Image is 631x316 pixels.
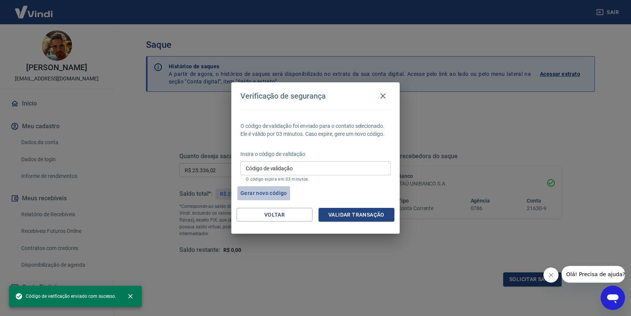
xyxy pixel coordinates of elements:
[319,208,394,222] button: Validar transação
[240,122,391,138] p: O código de validação foi enviado para o contato selecionado. Ele é válido por 03 minutos. Caso e...
[237,186,290,200] button: Gerar novo código
[122,288,139,305] button: close
[240,91,326,101] h4: Verificação de segurança
[15,292,116,300] span: Código de verificação enviado com sucesso.
[240,150,391,158] p: Insira o código de validação
[543,267,559,283] iframe: Fechar mensagem
[562,266,625,283] iframe: Mensagem da empresa
[601,286,625,310] iframe: Botão para abrir a janela de mensagens
[246,177,385,182] p: O código expira em 03 minutos.
[5,5,64,11] span: Olá! Precisa de ajuda?
[237,208,312,222] button: Voltar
